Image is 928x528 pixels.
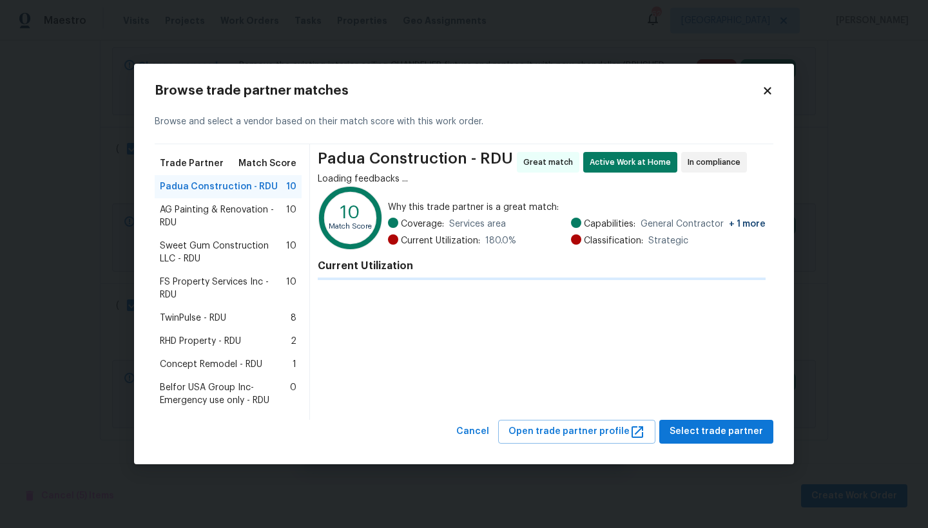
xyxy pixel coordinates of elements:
[160,203,286,229] span: AG Painting & Renovation - RDU
[523,156,578,169] span: Great match
[729,220,766,229] span: + 1 more
[340,203,360,222] text: 10
[388,201,766,214] span: Why this trade partner is a great match:
[401,218,444,231] span: Coverage:
[688,156,746,169] span: In compliance
[293,358,296,371] span: 1
[670,424,763,440] span: Select trade partner
[155,100,773,144] div: Browse and select a vendor based on their match score with this work order.
[584,218,635,231] span: Capabilities:
[286,203,296,229] span: 10
[451,420,494,444] button: Cancel
[648,234,688,247] span: Strategic
[456,424,489,440] span: Cancel
[160,312,226,325] span: TwinPulse - RDU
[160,276,286,301] span: FS Property Services Inc - RDU
[286,180,296,193] span: 10
[238,157,296,170] span: Match Score
[449,218,506,231] span: Services area
[291,312,296,325] span: 8
[160,240,286,265] span: Sweet Gum Construction LLC - RDU
[329,223,372,231] text: Match Score
[290,381,296,407] span: 0
[498,420,655,444] button: Open trade partner profile
[160,157,224,170] span: Trade Partner
[318,173,766,185] div: Loading feedbacks ...
[485,234,516,247] span: 180.0 %
[318,152,513,173] span: Padua Construction - RDU
[160,335,241,348] span: RHD Property - RDU
[160,358,262,371] span: Concept Remodel - RDU
[401,234,480,247] span: Current Utilization:
[590,156,676,169] span: Active Work at Home
[286,240,296,265] span: 10
[155,84,762,97] h2: Browse trade partner matches
[160,180,278,193] span: Padua Construction - RDU
[318,259,766,272] h4: Current Utilization
[641,218,766,231] span: General Contractor
[659,420,773,444] button: Select trade partner
[160,381,290,407] span: Belfor USA Group Inc-Emergency use only - RDU
[291,335,296,348] span: 2
[584,234,643,247] span: Classification:
[286,276,296,301] span: 10
[508,424,645,440] span: Open trade partner profile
